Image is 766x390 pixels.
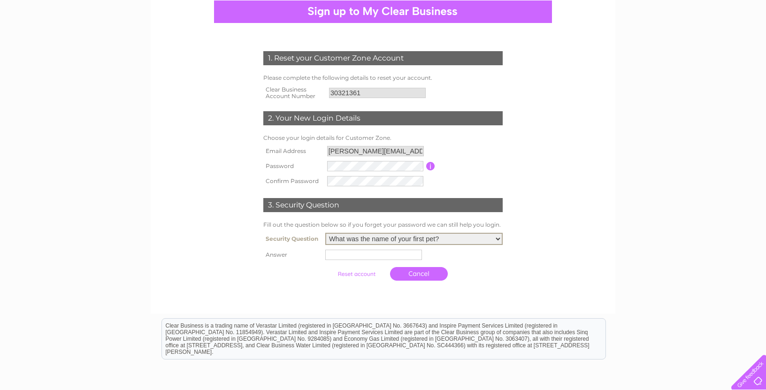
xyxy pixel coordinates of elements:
div: Clear Business is a trading name of Verastar Limited (registered in [GEOGRAPHIC_DATA] No. 3667643... [162,5,605,46]
div: 1. Reset your Customer Zone Account [263,51,503,65]
input: Submit [328,268,385,281]
a: Water [635,40,652,47]
th: Email Address [261,144,325,159]
td: Please complete the following details to reset your account. [261,72,505,84]
td: Choose your login details for Customer Zone. [261,132,505,144]
a: 0333 014 3131 [589,5,654,16]
th: Confirm Password [261,174,325,189]
th: Password [261,159,325,174]
div: 3. Security Question [263,198,503,212]
a: Contact [737,40,760,47]
a: Telecoms [684,40,712,47]
input: Information [426,162,435,170]
td: Fill out the question below so if you forget your password we can still help you login. [261,219,505,230]
img: logo.png [27,24,75,53]
th: Answer [261,247,323,262]
th: Security Question [261,230,323,247]
a: Blog [718,40,732,47]
a: Energy [658,40,679,47]
div: 2. Your New Login Details [263,111,503,125]
th: Clear Business Account Number [261,84,327,102]
a: Cancel [390,267,448,281]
